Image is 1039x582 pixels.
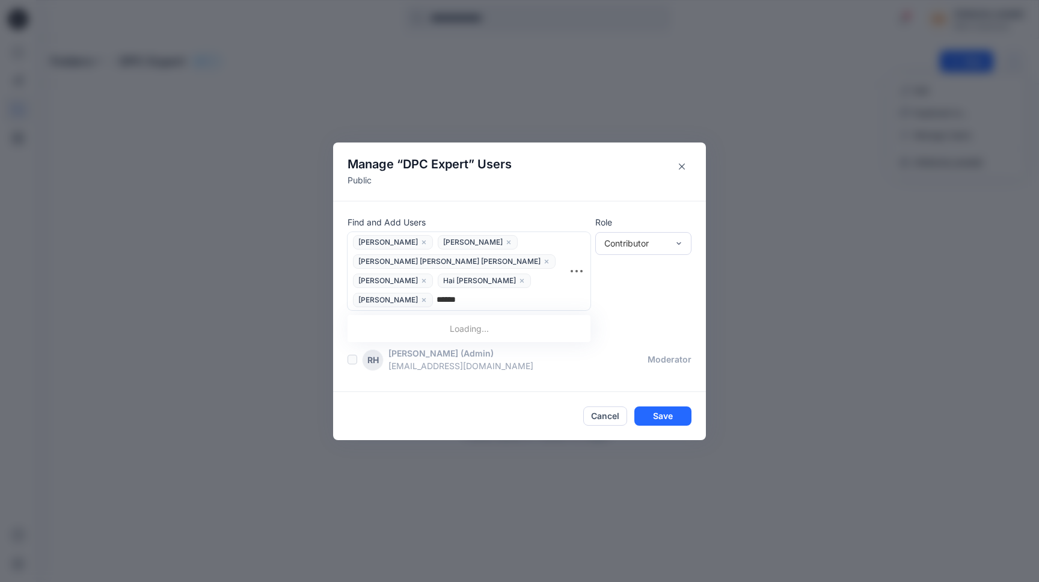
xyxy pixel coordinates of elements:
p: [PERSON_NAME] [388,347,458,360]
span: Hai [PERSON_NAME] [443,275,516,289]
p: Find and Add Users [348,216,590,228]
div: RH [362,349,384,371]
span: [PERSON_NAME] [358,275,418,289]
p: moderator [648,353,691,366]
p: Role [595,216,691,228]
p: [EMAIL_ADDRESS][DOMAIN_NAME] [388,360,648,372]
span: [PERSON_NAME] [443,237,503,250]
p: (Admin) [461,347,494,360]
div: Contributor [604,237,668,250]
button: close [420,275,428,287]
span: [PERSON_NAME] [PERSON_NAME] [PERSON_NAME] [358,256,541,269]
h4: Manage “ ” Users [348,157,512,171]
button: Cancel [583,406,627,426]
button: Close [672,157,691,176]
button: close [420,294,428,306]
button: close [543,256,550,268]
span: DPC Expert [403,157,468,171]
button: close [420,236,428,248]
p: Public [348,174,512,186]
div: Loading... [348,317,590,340]
button: close [518,275,526,287]
span: [PERSON_NAME] [358,295,418,308]
button: Save [634,406,691,426]
span: [PERSON_NAME] [358,237,418,250]
button: close [505,236,512,248]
